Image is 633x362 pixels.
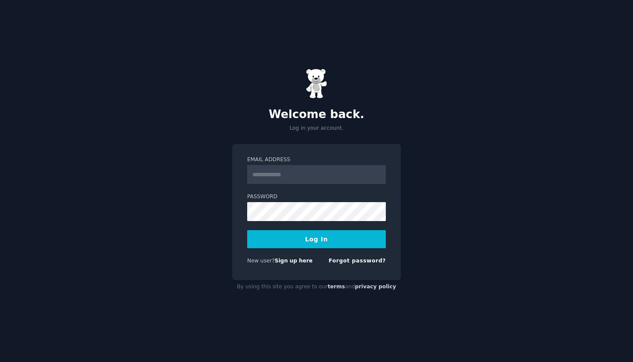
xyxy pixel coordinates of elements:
[247,258,275,264] span: New user?
[306,69,327,99] img: Gummy Bear
[232,280,401,294] div: By using this site you agree to our and
[232,108,401,122] h2: Welcome back.
[247,193,386,201] label: Password
[232,125,401,132] p: Log in your account.
[275,258,313,264] a: Sign up here
[247,156,386,164] label: Email Address
[355,284,396,290] a: privacy policy
[247,230,386,248] button: Log In
[329,258,386,264] a: Forgot password?
[328,284,345,290] a: terms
